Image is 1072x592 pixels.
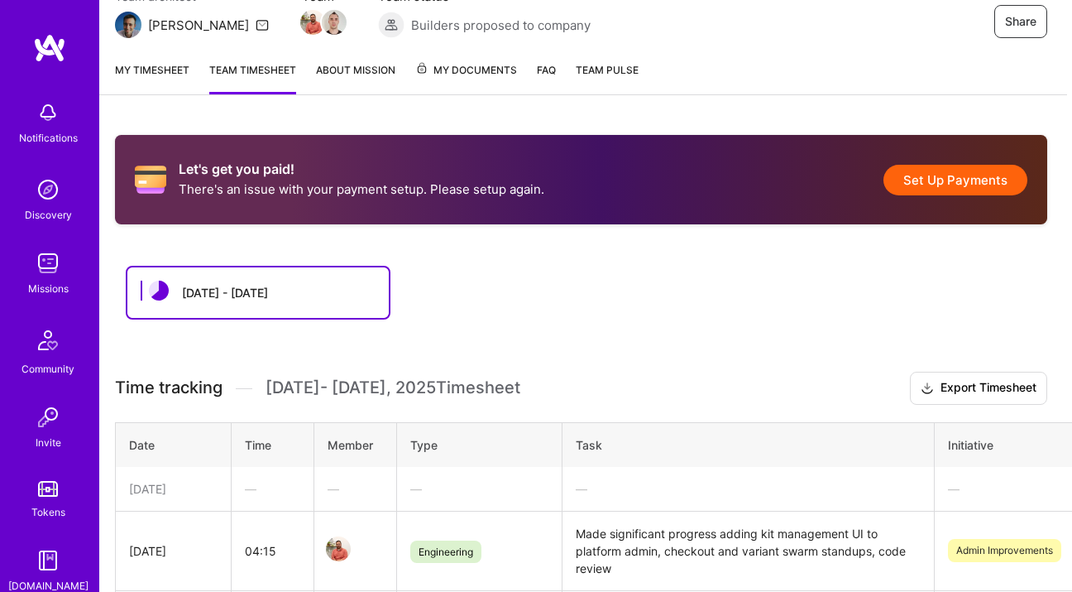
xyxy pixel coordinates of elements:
img: Team Member Avatar [300,10,325,35]
img: tokens [38,481,58,497]
img: discovery [31,173,65,206]
div: Invite [36,434,61,451]
a: About Mission [316,61,395,94]
th: Time [232,422,314,467]
a: Team Member Avatar [323,8,345,36]
img: Team Member Avatar [322,10,347,35]
th: Type [397,422,562,467]
td: Made significant progress adding kit management UI to platform admin, checkout and variant swarm ... [562,511,935,590]
th: Date [116,422,232,467]
a: Team Pulse [576,61,639,94]
img: Invite [31,401,65,434]
img: Team Architect [115,12,141,38]
div: [PERSON_NAME] [148,17,249,34]
div: Discovery [25,206,72,224]
a: Team Member Avatar [302,8,323,36]
div: Tokens [31,503,65,521]
span: Share [1005,13,1036,30]
img: logo [33,33,66,63]
img: bell [31,96,65,129]
button: Export Timesheet [910,372,1047,405]
img: status icon [149,281,169,301]
span: My Documents [415,61,517,79]
div: — [328,480,383,498]
i: icon Mail [256,18,269,31]
div: [DATE] [129,480,218,498]
h2: Let's get you paid! [179,161,544,177]
p: There's an issue with your payment setup. Please setup again. [179,180,544,198]
th: Member [314,422,397,467]
span: Admin Improvements [948,539,1061,562]
div: — [576,480,921,498]
img: Team Member Avatar [326,537,351,561]
td: 04:15 [232,511,314,590]
div: [DATE] - [DATE] [182,284,268,301]
span: Team Pulse [576,64,639,76]
a: My Documents [415,61,517,94]
a: My timesheet [115,61,189,94]
div: Missions [28,280,69,297]
img: teamwork [31,247,65,280]
div: Notifications [19,129,78,147]
span: Time tracking [115,378,223,398]
i: icon CreditCard [135,164,166,195]
span: Builders proposed to company [411,17,591,34]
div: Community [22,360,74,378]
button: Share [994,5,1047,38]
a: Team timesheet [209,61,296,94]
a: Team Member Avatar [328,535,349,563]
th: Task [562,422,935,467]
img: Builders proposed to company [378,12,404,38]
a: FAQ [537,61,556,94]
i: icon Download [921,380,934,397]
div: — [410,480,548,498]
img: Community [28,320,68,360]
img: guide book [31,544,65,577]
div: — [245,480,300,498]
div: [DATE] [129,542,218,560]
span: [DATE] - [DATE] , 2025 Timesheet [266,378,520,398]
button: Set Up Payments [883,165,1027,195]
span: Engineering [410,541,481,563]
